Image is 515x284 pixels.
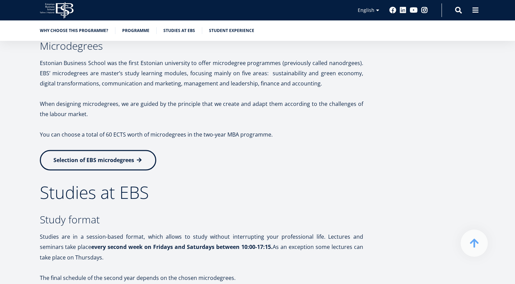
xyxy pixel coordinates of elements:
[162,0,183,6] span: Last Name
[40,41,363,51] h3: Microdegrees
[8,112,65,119] span: Technology Innovation MBA
[53,156,134,164] span: Selection of EBS microdegrees
[91,243,272,251] strong: every second week on Fridays and Saturdays between 10:00-17:15.
[40,27,108,34] a: Why choose this programme?
[389,7,396,14] a: Facebook
[209,27,254,34] a: Student experience
[8,104,37,110] span: Two-year MBA
[8,95,63,101] span: One-year MBA (in Estonian)
[421,7,428,14] a: Instagram
[2,104,6,108] input: Two-year MBA
[40,99,363,119] p: When designing microdegrees, we are guided by the principle that we create and adapt them accordi...
[400,7,406,14] a: Linkedin
[2,113,6,117] input: Technology Innovation MBA
[40,232,363,262] p: Studies are in a session-based format, which allows to study without interrupting your profession...
[410,7,418,14] a: Youtube
[40,129,363,140] p: You can choose a total of 60 ECTS worth of microdegrees in the two-year MBA programme.
[163,27,195,34] a: Studies at EBS
[2,95,6,99] input: One-year MBA (in Estonian)
[40,184,363,201] h2: Studies at EBS
[40,215,363,225] h3: Study format
[40,58,363,89] p: Estonian Business School was the first Estonian university to offer microdegree programmes (previ...
[40,150,156,170] a: Selection of EBS microdegrees
[122,27,149,34] a: Programme
[40,272,363,283] p: The final schedule of the second year depends on the chosen microdegrees.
